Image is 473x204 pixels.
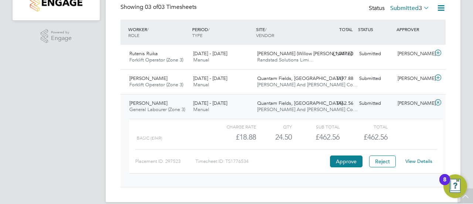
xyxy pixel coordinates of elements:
[256,32,274,38] span: VENDOR
[318,48,356,60] div: £1,047.60
[443,174,467,198] button: Open Resource Center, 8 new notifications
[356,48,395,60] div: Submitted
[364,133,388,141] span: £462.56
[395,48,433,60] div: [PERSON_NAME]
[256,122,292,131] div: QTY
[395,23,433,36] div: APPROVER
[129,106,185,113] span: General Labourer (Zone 3)
[145,3,197,11] span: 03 Timesheets
[292,131,340,143] div: £462.56
[340,122,387,131] div: Total
[395,73,433,85] div: [PERSON_NAME]
[135,155,195,167] div: Placement ID: 297523
[193,106,209,113] span: Manual
[192,32,203,38] span: TYPE
[356,73,395,85] div: Submitted
[129,57,183,63] span: Forklift Operator (Zone 3)
[195,155,328,167] div: Timesheet ID: TS1776534
[369,3,431,14] div: Status
[208,26,210,32] span: /
[265,26,266,32] span: /
[190,23,254,42] div: PERIOD
[390,4,429,12] label: Submitted
[51,35,72,41] span: Engage
[137,136,162,141] span: Basic (£/HR)
[257,106,358,113] span: [PERSON_NAME] And [PERSON_NAME] Co…
[126,23,190,42] div: WORKER
[443,180,446,189] div: 8
[330,155,363,167] button: Approve
[193,75,227,81] span: [DATE] - [DATE]
[318,73,356,85] div: £197.88
[193,81,209,88] span: Manual
[419,4,422,12] span: 3
[257,57,314,63] span: Randstad Solutions Limi…
[405,158,432,164] a: View Details
[292,122,340,131] div: Sub Total
[369,155,396,167] button: Reject
[395,97,433,110] div: [PERSON_NAME]
[120,3,198,11] div: Showing
[129,81,183,88] span: Forklift Operator (Zone 3)
[356,97,395,110] div: Submitted
[128,32,139,38] span: ROLE
[339,26,353,32] span: TOTAL
[257,100,343,106] span: Quantam Fields, [GEOGRAPHIC_DATA]
[356,23,395,36] div: STATUS
[129,100,167,106] span: [PERSON_NAME]
[41,29,72,43] a: Powered byEngage
[193,100,227,106] span: [DATE] - [DATE]
[145,3,158,11] span: 03 of
[256,131,292,143] div: 24.50
[147,26,149,32] span: /
[257,50,353,57] span: [PERSON_NAME] (Willow [PERSON_NAME])
[208,131,256,143] div: £18.88
[129,75,167,81] span: [PERSON_NAME]
[193,50,227,57] span: [DATE] - [DATE]
[208,122,256,131] div: Charge rate
[129,50,158,57] span: Rutenis Ruika
[254,23,318,42] div: SITE
[51,29,72,36] span: Powered by
[318,97,356,110] div: £462.56
[193,57,209,63] span: Manual
[257,81,358,88] span: [PERSON_NAME] And [PERSON_NAME] Co…
[257,75,343,81] span: Quantam Fields, [GEOGRAPHIC_DATA]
